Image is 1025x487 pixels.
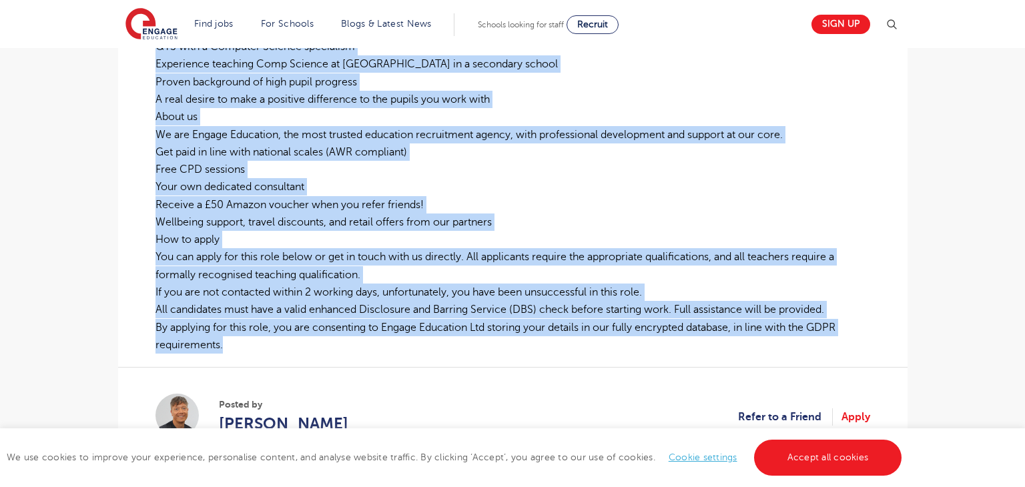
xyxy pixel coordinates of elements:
a: Find jobs [194,19,234,29]
a: Refer to a Friend [738,408,833,426]
span: We use cookies to improve your experience, personalise content, and analyse website traffic. By c... [7,452,905,462]
a: [PERSON_NAME] [219,412,348,436]
a: Recruit [567,15,619,34]
span: Recruit [577,19,608,29]
a: Blogs & Latest News [341,19,432,29]
a: Cookie settings [669,452,737,462]
span: Schools looking for staff [478,20,564,29]
a: Apply [841,408,870,426]
img: Engage Education [125,8,178,41]
a: For Schools [261,19,314,29]
span: Posted by [219,398,348,412]
a: Sign up [811,15,870,34]
a: Accept all cookies [754,440,902,476]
